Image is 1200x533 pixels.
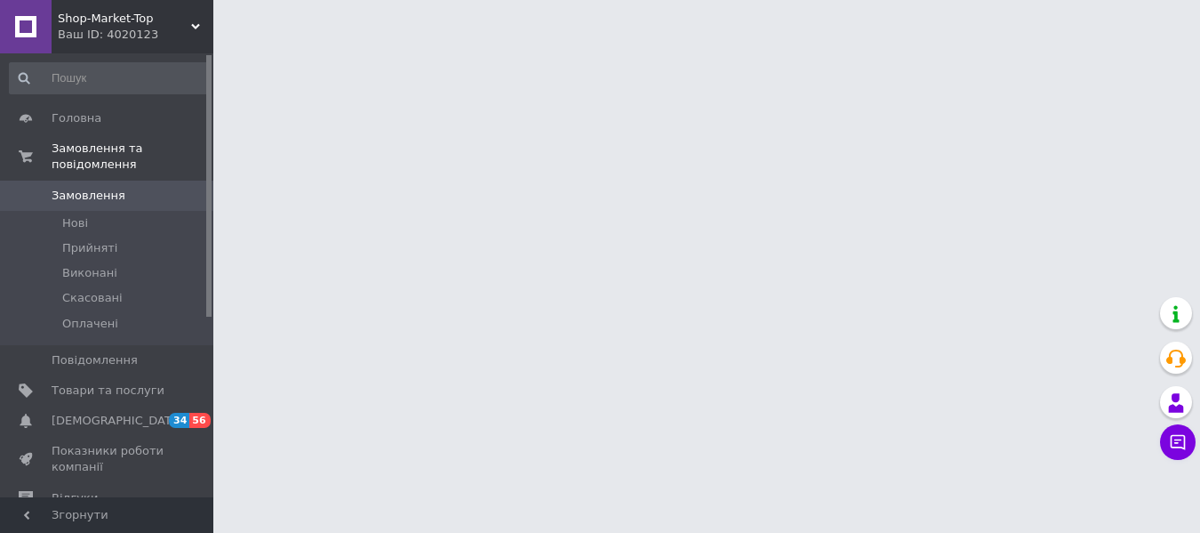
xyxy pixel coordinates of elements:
div: Ваш ID: 4020123 [58,27,213,43]
span: Скасовані [62,290,123,306]
span: Показники роботи компанії [52,443,164,475]
span: 56 [189,413,210,428]
span: Замовлення [52,188,125,204]
span: Товари та послуги [52,383,164,399]
button: Чат з покупцем [1160,424,1196,460]
span: [DEMOGRAPHIC_DATA] [52,413,183,429]
span: Виконані [62,265,117,281]
span: Оплачені [62,316,118,332]
span: Повідомлення [52,352,138,368]
span: Прийняті [62,240,117,256]
span: Головна [52,110,101,126]
span: Замовлення та повідомлення [52,141,213,173]
span: Відгуки [52,490,98,506]
span: 34 [169,413,189,428]
input: Пошук [9,62,210,94]
span: Нові [62,215,88,231]
span: Shop-Market-Top [58,11,191,27]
